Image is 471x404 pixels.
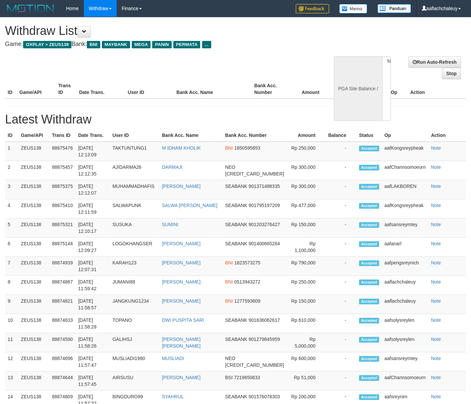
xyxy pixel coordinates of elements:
[162,337,200,349] a: [PERSON_NAME] [PERSON_NAME]
[326,257,356,276] td: -
[225,171,284,176] span: [CREDIT_CARD_NUMBER]
[49,142,75,161] td: 88875476
[326,218,356,238] td: -
[162,164,182,170] a: DARMAJI
[382,352,428,371] td: aafsansreymtey
[18,142,49,161] td: ZEUS138
[110,218,159,238] td: SUSUKA
[291,80,330,99] th: Amount
[159,129,223,142] th: Bank Acc. Name
[162,375,200,380] a: [PERSON_NAME]
[234,279,260,285] span: 0513943272
[75,257,110,276] td: [DATE] 12:07:31
[249,222,280,227] span: 901203276427
[326,314,356,333] td: -
[326,371,356,391] td: -
[359,146,379,151] span: Accepted
[162,356,184,361] a: MUSLIADI
[75,352,110,371] td: [DATE] 11:57:47
[162,260,200,265] a: [PERSON_NAME]
[431,203,441,208] a: Note
[18,161,49,180] td: ZEUS138
[56,80,76,99] th: Trans ID
[110,314,159,333] td: TOPANO
[431,164,441,170] a: Note
[359,299,379,304] span: Accepted
[326,238,356,257] td: -
[18,352,49,371] td: ZEUS138
[132,41,151,48] span: MEGA
[173,41,200,48] span: PERMATA
[110,352,159,371] td: MUSLIADI1980
[110,161,159,180] td: AJIDARMA26
[162,279,200,285] a: [PERSON_NAME]
[152,41,171,48] span: PANIN
[428,129,466,142] th: Action
[23,41,71,48] span: OXPLAY > ZEUS138
[249,337,280,342] span: 901279845959
[225,337,247,342] span: SEABANK
[76,80,125,99] th: Date Trans.
[359,280,379,285] span: Accepted
[431,241,441,246] a: Note
[359,260,379,266] span: Accepted
[5,314,18,333] td: 10
[356,129,382,142] th: Status
[110,142,159,161] td: TAKTUNTUNG1
[377,4,411,13] img: panduan.png
[296,4,329,13] img: Feedback.jpg
[234,298,260,304] span: 1277593609
[234,260,260,265] span: 1823573275
[382,161,428,180] td: aafChannsomoeurn
[225,145,233,151] span: BNI
[359,203,379,209] span: Accepted
[49,161,75,180] td: 88875457
[382,276,428,295] td: aaflachchaleuy
[287,180,326,199] td: Rp 300,000
[234,145,260,151] span: 1850595853
[125,80,174,99] th: User ID
[408,56,461,68] a: Run Auto-Refresh
[382,257,428,276] td: aafpengsreynich
[75,333,110,352] td: [DATE] 11:58:26
[359,184,379,190] span: Accepted
[162,298,200,304] a: [PERSON_NAME]
[287,161,326,180] td: Rp 300,000
[225,317,247,323] span: SEABANK
[75,276,110,295] td: [DATE] 11:59:42
[252,80,291,99] th: Bank Acc. Number
[431,222,441,227] a: Note
[110,333,159,352] td: GALIHSJ
[234,375,260,380] span: 7219650633
[326,180,356,199] td: -
[5,161,18,180] td: 2
[382,371,428,391] td: aafChannsomoeurn
[382,333,428,352] td: aafsolysreylen
[359,375,379,381] span: Accepted
[110,295,159,314] td: JANGKUNG1234
[287,371,326,391] td: Rp 51,000
[382,199,428,218] td: aafKongsreypheak
[431,337,441,342] a: Note
[287,257,326,276] td: Rp 790,000
[5,80,17,99] th: ID
[18,371,49,391] td: ZEUS138
[5,199,18,218] td: 4
[75,314,110,333] td: [DATE] 11:58:28
[75,199,110,218] td: [DATE] 12:11:59
[5,238,18,257] td: 6
[287,129,326,142] th: Amount
[249,241,280,246] span: 901400665264
[326,142,356,161] td: -
[110,276,159,295] td: JUMANI88
[225,184,247,189] span: SEABANK
[49,352,75,371] td: 88874696
[287,199,326,218] td: Rp 477,000
[382,295,428,314] td: aaflachchaleuy
[287,238,326,257] td: Rp 1,100,000
[326,276,356,295] td: -
[382,218,428,238] td: aafsansreymtey
[442,68,461,79] a: Stop
[5,218,18,238] td: 5
[225,362,284,368] span: [CREDIT_CARD_NUMBER]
